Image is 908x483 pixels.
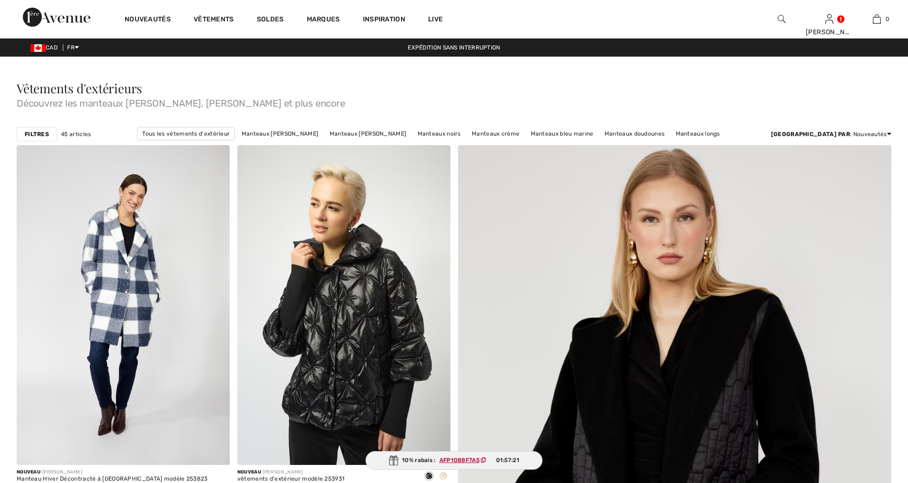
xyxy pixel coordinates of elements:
img: recherche [778,13,786,25]
img: Manteau Hiver Décontracté à Carreaux modèle 253823. Bleu/Blanc Cassé [17,145,230,465]
img: plus_v2.svg [211,446,220,455]
span: Nouveau [17,469,40,475]
div: [PERSON_NAME] [806,27,852,37]
a: Tous les vêtements d'extérieur [137,127,235,140]
a: Manteaux [PERSON_NAME] [325,128,411,140]
strong: Filtres [25,130,49,138]
div: vêtements d'extérieur modèle 253931 [237,476,345,483]
a: Manteaux crème [467,128,524,140]
a: Marques [307,15,340,25]
img: heart_black_full.svg [211,156,220,163]
img: Mon panier [873,13,881,25]
a: Nouveautés [125,15,171,25]
a: Soldes [257,15,284,25]
div: [PERSON_NAME] [237,469,345,476]
span: Vêtements d'extérieurs [17,80,142,97]
span: 0 [886,15,889,23]
span: 45 articles [61,130,91,138]
a: Manteaux noirs [413,128,466,140]
img: 1ère Avenue [23,8,90,27]
span: FR [67,44,79,51]
div: Manteau Hiver Décontracté à [GEOGRAPHIC_DATA] modèle 253823 [17,476,208,483]
strong: [GEOGRAPHIC_DATA] par [771,131,850,138]
a: Vêtements [194,15,234,25]
a: 0 [853,13,900,25]
a: Manteaux [PERSON_NAME] [237,128,323,140]
a: Se connecter [825,14,833,23]
a: Manteaux doudounes [600,128,669,140]
span: Nouveau [237,469,261,475]
img: heart_black_full.svg [432,156,440,163]
span: CAD [30,44,61,51]
a: Manteaux longs [671,128,725,140]
div: : Nouveautés [771,130,891,138]
a: Live [428,14,443,24]
img: heart_black_full.svg [873,156,881,163]
div: [PERSON_NAME] [17,469,208,476]
span: Découvrez les manteaux [PERSON_NAME], [PERSON_NAME] et plus encore [17,95,891,108]
span: 01:57:21 [496,456,519,464]
img: Gift.svg [389,455,398,465]
img: Joseph Ribkoff vêtements d'extérieur modèle 253931. Noir [237,145,450,465]
img: plus_v2.svg [432,446,440,455]
img: Canadian Dollar [30,44,46,52]
a: Manteaux bleu marine [526,128,598,140]
div: 10% rabais : [365,451,543,470]
ins: AFP1088F7A5 [439,457,479,463]
img: Mes infos [825,13,833,25]
span: Inspiration [363,15,405,25]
